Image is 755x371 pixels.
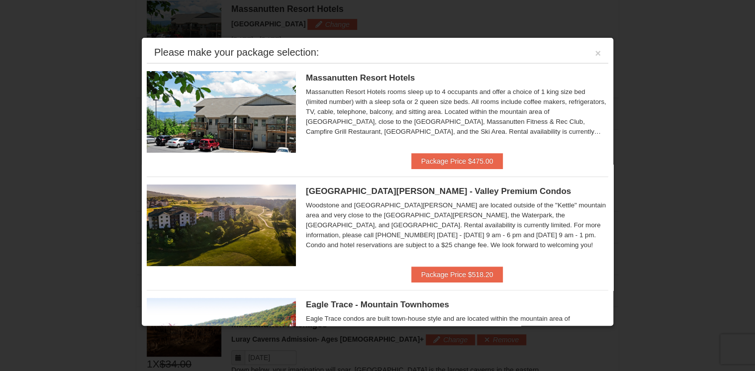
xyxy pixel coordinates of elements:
[306,300,449,309] span: Eagle Trace - Mountain Townhomes
[411,267,503,282] button: Package Price $518.20
[147,71,296,153] img: 19219026-1-e3b4ac8e.jpg
[595,48,601,58] button: ×
[154,47,319,57] div: Please make your package selection:
[306,73,415,83] span: Massanutten Resort Hotels
[306,186,571,196] span: [GEOGRAPHIC_DATA][PERSON_NAME] - Valley Premium Condos
[306,314,608,364] div: Eagle Trace condos are built town-house style and are located within the mountain area of [GEOGRA...
[411,153,503,169] button: Package Price $475.00
[306,200,608,250] div: Woodstone and [GEOGRAPHIC_DATA][PERSON_NAME] are located outside of the "Kettle" mountain area an...
[147,185,296,266] img: 19219041-4-ec11c166.jpg
[306,87,608,137] div: Massanutten Resort Hotels rooms sleep up to 4 occupants and offer a choice of 1 king size bed (li...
